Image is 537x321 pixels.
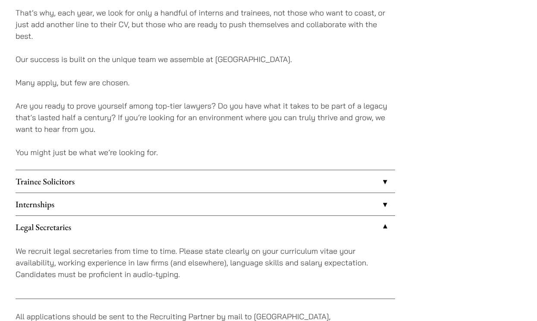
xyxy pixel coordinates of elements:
p: That’s why, each year, we look for only a handful of interns and trainees, not those who want to ... [16,7,395,42]
a: Legal Secretaries [16,216,395,238]
p: Many apply, but few are chosen. [16,77,395,88]
p: We recruit legal secretaries from time to time. Please state clearly on your curriculum vitae you... [16,245,395,280]
div: Legal Secretaries [16,238,395,299]
a: Trainee Solicitors [16,170,395,193]
p: You might just be what we’re looking for. [16,146,395,158]
p: Are you ready to prove yourself among top-tier lawyers? Do you have what it takes to be part of a... [16,100,395,135]
a: Internships [16,193,395,215]
p: Our success is built on the unique team we assemble at [GEOGRAPHIC_DATA]. [16,53,395,65]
